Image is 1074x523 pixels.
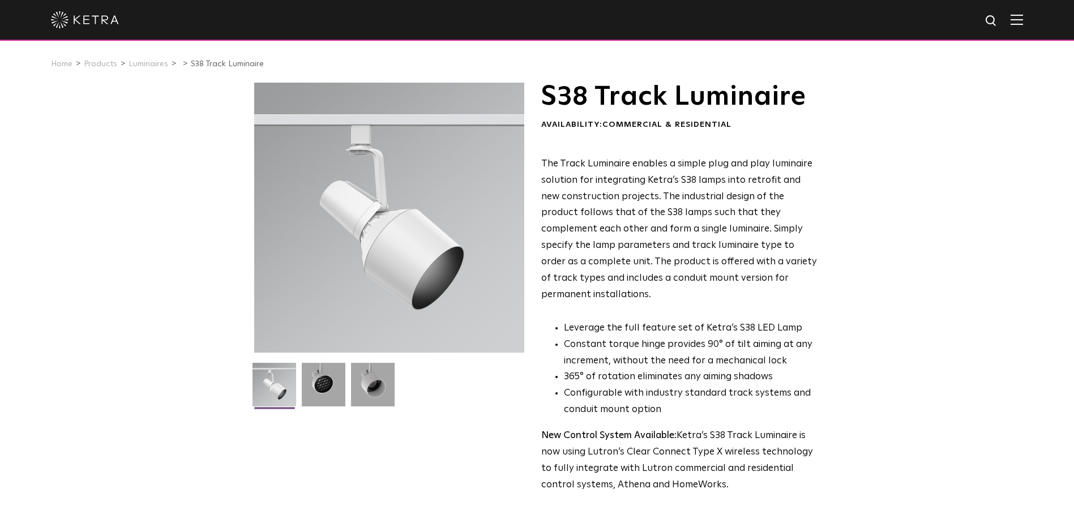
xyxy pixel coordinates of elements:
img: search icon [985,14,999,28]
a: Home [51,60,72,68]
a: Products [84,60,117,68]
span: The Track Luminaire enables a simple plug and play luminaire solution for integrating Ketra’s S38... [541,159,817,299]
span: Commercial & Residential [602,121,731,128]
li: Constant torque hinge provides 90° of tilt aiming at any increment, without the need for a mechan... [564,337,817,370]
div: Availability: [541,119,817,131]
p: Ketra’s S38 Track Luminaire is now using Lutron’s Clear Connect Type X wireless technology to ful... [541,428,817,494]
strong: New Control System Available: [541,431,677,440]
li: Leverage the full feature set of Ketra’s S38 LED Lamp [564,320,817,337]
img: ketra-logo-2019-white [51,11,119,28]
a: S38 Track Luminaire [191,60,264,68]
img: 9e3d97bd0cf938513d6e [351,363,395,415]
li: Configurable with industry standard track systems and conduit mount option [564,385,817,418]
h1: S38 Track Luminaire [541,83,817,111]
img: 3b1b0dc7630e9da69e6b [302,363,345,415]
a: Luminaires [129,60,168,68]
li: 365° of rotation eliminates any aiming shadows [564,369,817,385]
img: S38-Track-Luminaire-2021-Web-Square [253,363,296,415]
img: Hamburger%20Nav.svg [1011,14,1023,25]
